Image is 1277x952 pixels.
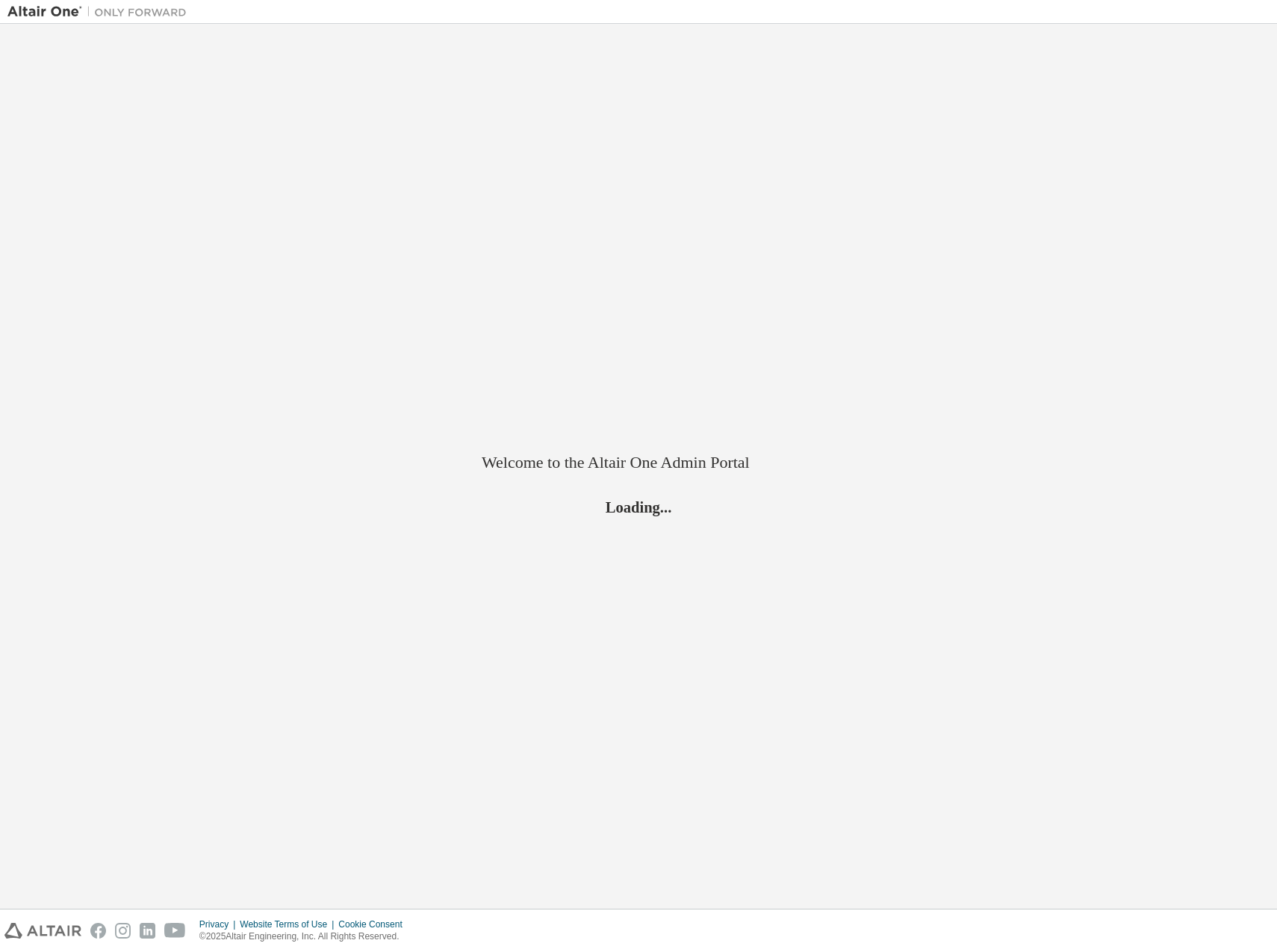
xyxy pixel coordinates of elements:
[482,452,795,473] h2: Welcome to the Altair One Admin Portal
[115,923,131,939] img: instagram.svg
[140,923,155,939] img: linkedin.svg
[482,498,795,517] h2: Loading...
[90,923,106,939] img: facebook.svg
[4,923,81,939] img: altair_logo.svg
[338,918,411,930] div: Cookie Consent
[199,930,411,943] p: © 2025 Altair Engineering, Inc. All Rights Reserved.
[240,918,338,930] div: Website Terms of Use
[164,923,186,939] img: youtube.svg
[199,918,240,930] div: Privacy
[7,4,194,19] img: Altair One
